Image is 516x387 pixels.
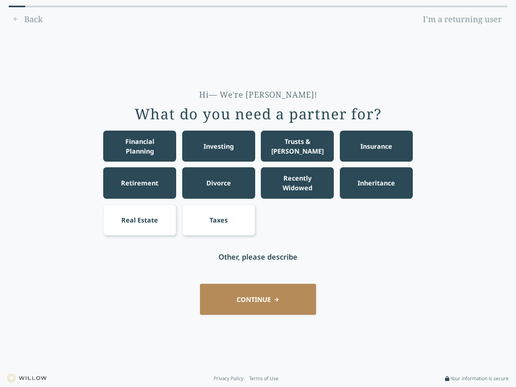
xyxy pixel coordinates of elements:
[199,89,317,100] div: Hi— We're [PERSON_NAME]!
[360,141,392,151] div: Insurance
[111,137,169,156] div: Financial Planning
[214,375,243,382] a: Privacy Policy
[206,178,231,188] div: Divorce
[218,251,298,262] div: Other, please describe
[121,215,158,225] div: Real Estate
[7,374,47,383] img: Willow logo
[135,106,382,122] div: What do you need a partner for?
[121,178,158,188] div: Retirement
[249,375,279,382] a: Terms of Use
[268,173,327,193] div: Recently Widowed
[268,137,327,156] div: Trusts & [PERSON_NAME]
[210,215,228,225] div: Taxes
[358,178,395,188] div: Inheritance
[8,6,25,7] div: 0% complete
[200,284,316,315] button: CONTINUE
[451,375,509,382] span: Your information is secure
[417,13,508,26] a: I'm a returning user
[204,141,234,151] div: Investing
